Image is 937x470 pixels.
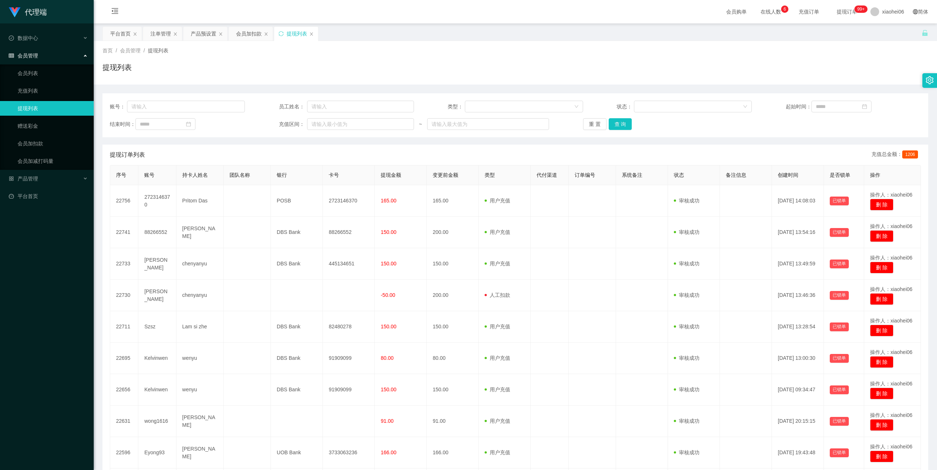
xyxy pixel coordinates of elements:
td: 22631 [110,406,138,437]
i: 图标: table [9,53,14,58]
td: 88266552 [323,217,375,248]
span: 类型： [448,103,465,111]
i: 图标: unlock [922,30,928,36]
td: [DATE] 13:46:36 [772,280,824,311]
span: 操作人：xiaohei06 [870,223,912,229]
td: wong1616 [138,406,176,437]
span: 1206 [902,150,918,158]
i: 图标: check-circle-o [9,36,14,41]
td: Kelvinwen [138,374,176,406]
td: Szsz [138,311,176,343]
i: 图标: calendar [186,122,191,127]
a: 代理端 [9,9,47,15]
span: 创建时间 [778,172,798,178]
span: 165.00 [381,198,396,204]
td: [DATE] 09:34:47 [772,374,824,406]
span: 变更前金额 [433,172,458,178]
button: 删 除 [870,262,893,273]
span: 审核成功 [674,355,699,361]
span: 提现金额 [381,172,401,178]
td: [DATE] 13:28:54 [772,311,824,343]
td: [PERSON_NAME] [138,248,176,280]
span: 150.00 [381,387,396,392]
p: 6 [784,5,786,13]
td: 445134651 [323,248,375,280]
td: DBS Bank [271,374,323,406]
span: 员工姓名： [279,103,307,111]
span: 操作人：xiaohei06 [870,412,912,418]
h1: 代理端 [25,0,47,24]
td: [PERSON_NAME] [138,280,176,311]
button: 删 除 [870,293,893,305]
span: 会员管理 [9,53,38,59]
td: 91909099 [323,343,375,374]
td: 2723146370 [138,185,176,217]
a: 会员加扣款 [18,136,88,151]
button: 删 除 [870,356,893,368]
span: 操作人：xiaohei06 [870,286,912,292]
td: chenyanyu [176,280,224,311]
button: 已锁单 [830,417,849,426]
span: 银行 [277,172,287,178]
td: 22733 [110,248,138,280]
td: [PERSON_NAME] [176,437,224,469]
span: 备注信息 [726,172,746,178]
span: 91.00 [381,418,393,424]
button: 已锁单 [830,354,849,363]
button: 删 除 [870,230,893,242]
i: 图标: down [743,104,747,109]
button: 已锁单 [830,260,849,268]
span: 会员管理 [120,48,141,53]
span: 持卡人姓名 [182,172,208,178]
button: 删 除 [870,388,893,399]
td: [DATE] 19:43:48 [772,437,824,469]
td: Kelvinwen [138,343,176,374]
span: 卡号 [329,172,339,178]
a: 充值列表 [18,83,88,98]
i: 图标: close [173,32,178,36]
span: 操作人：xiaohei06 [870,255,912,261]
td: DBS Bank [271,311,323,343]
span: -50.00 [381,292,395,298]
button: 删 除 [870,451,893,462]
div: 会员加扣款 [236,27,262,41]
td: 22756 [110,185,138,217]
span: 审核成功 [674,229,699,235]
td: [DATE] 14:08:03 [772,185,824,217]
td: 82480278 [323,311,375,343]
td: 150.00 [427,374,479,406]
i: 图标: setting [926,76,934,84]
span: 状态： [617,103,634,111]
span: 审核成功 [674,387,699,392]
span: 是否锁单 [830,172,850,178]
sup: 1181 [854,5,867,13]
div: 提现列表 [287,27,307,41]
td: 22656 [110,374,138,406]
td: 91.00 [427,406,479,437]
span: 提现订单 [833,9,861,14]
button: 删 除 [870,325,893,336]
td: [DATE] 13:49:59 [772,248,824,280]
i: 图标: sync [279,31,284,36]
span: 80.00 [381,355,393,361]
i: 图标: global [913,9,918,14]
td: 22596 [110,437,138,469]
td: 200.00 [427,280,479,311]
td: Pritom Das [176,185,224,217]
button: 删 除 [870,199,893,210]
span: 操作人：xiaohei06 [870,349,912,355]
span: 操作 [870,172,880,178]
td: [DATE] 13:54:16 [772,217,824,248]
td: [DATE] 20:15:15 [772,406,824,437]
a: 会员列表 [18,66,88,81]
span: 充值区间： [279,120,307,128]
td: [PERSON_NAME] [176,406,224,437]
td: DBS Bank [271,217,323,248]
td: DBS Bank [271,248,323,280]
td: 22711 [110,311,138,343]
td: Eyong93 [138,437,176,469]
span: 操作人：xiaohei06 [870,444,912,450]
button: 删 除 [870,419,893,431]
span: 用户充值 [485,450,510,455]
span: 提现列表 [148,48,168,53]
